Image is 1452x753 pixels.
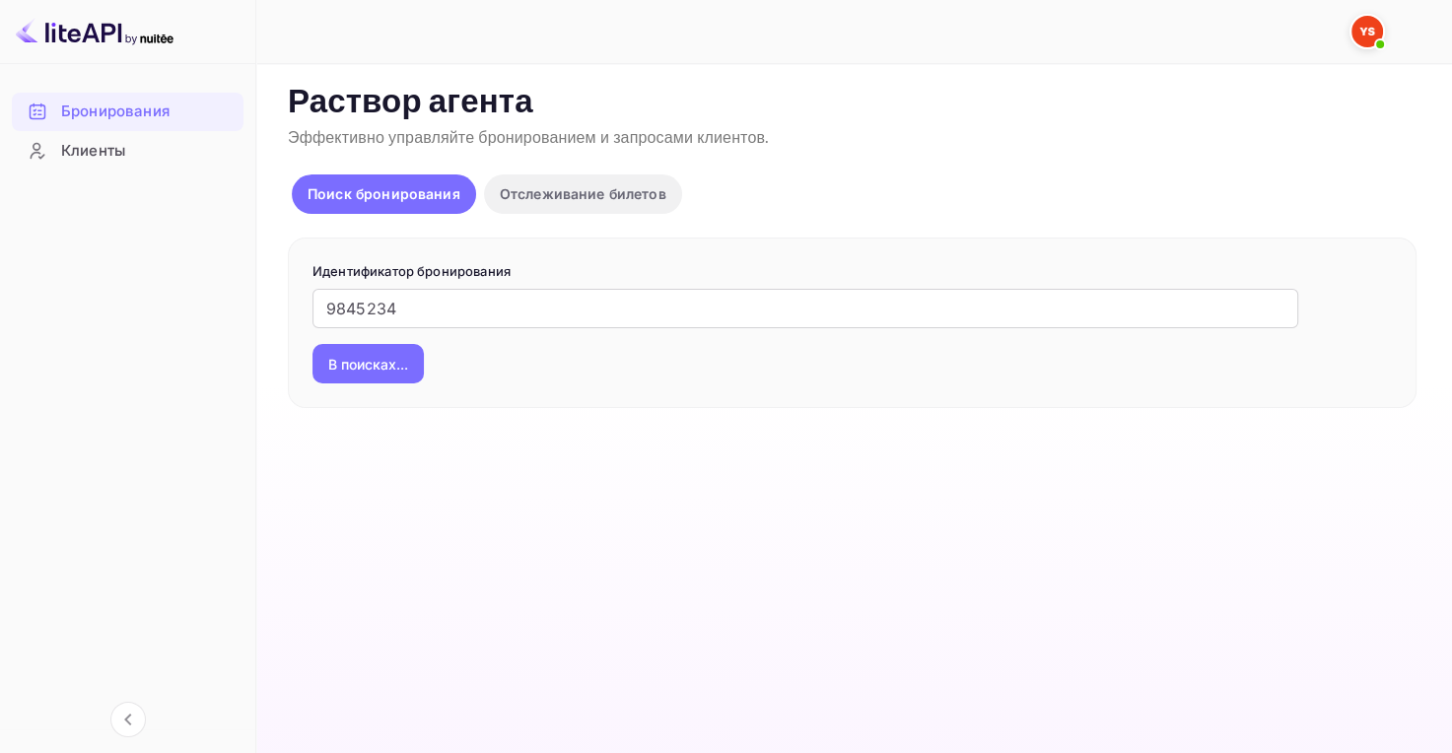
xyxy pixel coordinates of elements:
[12,93,243,129] a: Бронирования
[16,16,173,47] img: Логотип LiteAPI
[110,702,146,737] button: Свернуть навигацию
[61,101,170,123] ya-tr-span: Бронирования
[12,93,243,131] div: Бронирования
[288,128,769,149] ya-tr-span: Эффективно управляйте бронированием и запросами клиентов.
[308,185,460,202] ya-tr-span: Поиск бронирования
[1351,16,1383,47] img: Служба Поддержки Яндекса
[288,82,533,124] ya-tr-span: Раствор агента
[500,185,666,202] ya-tr-span: Отслеживание билетов
[312,289,1298,328] input: Введите идентификатор бронирования (например, 63782194)
[12,132,243,171] div: Клиенты
[312,344,424,383] button: В поисках...
[328,354,408,375] ya-tr-span: В поисках...
[12,132,243,169] a: Клиенты
[312,263,511,279] ya-tr-span: Идентификатор бронирования
[61,140,125,163] ya-tr-span: Клиенты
